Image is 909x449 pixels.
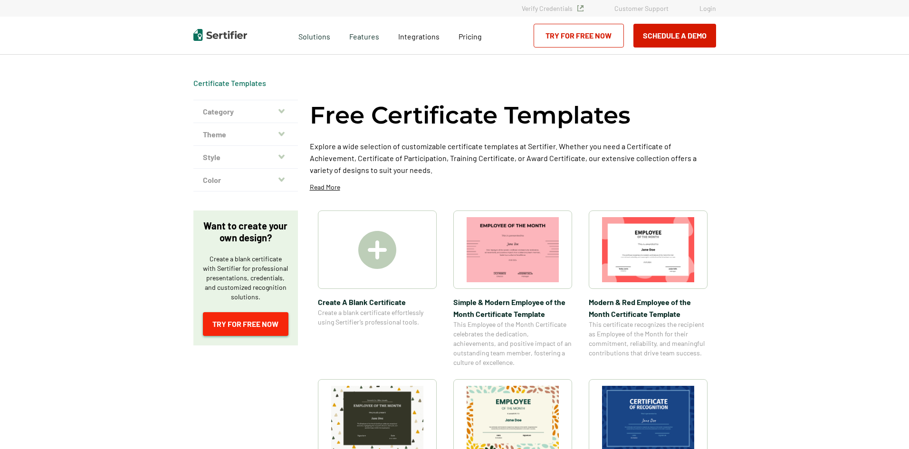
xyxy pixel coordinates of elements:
[398,29,440,41] a: Integrations
[310,140,716,176] p: Explore a wide selection of customizable certificate templates at Sertifier. Whether you need a C...
[534,24,624,48] a: Try for Free Now
[310,100,631,131] h1: Free Certificate Templates
[398,32,440,41] span: Integrations
[589,210,708,367] a: Modern & Red Employee of the Month Certificate TemplateModern & Red Employee of the Month Certifi...
[358,231,396,269] img: Create A Blank Certificate
[318,308,437,327] span: Create a blank certificate effortlessly using Sertifier’s professional tools.
[318,296,437,308] span: Create A Blank Certificate
[193,169,298,191] button: Color
[577,5,584,11] img: Verified
[193,100,298,123] button: Category
[203,312,288,336] a: Try for Free Now
[193,78,266,87] a: Certificate Templates
[193,78,266,88] div: Breadcrumb
[349,29,379,41] span: Features
[459,32,482,41] span: Pricing
[298,29,330,41] span: Solutions
[203,220,288,244] p: Want to create your own design?
[193,78,266,88] span: Certificate Templates
[453,296,572,320] span: Simple & Modern Employee of the Month Certificate Template
[459,29,482,41] a: Pricing
[602,217,694,282] img: Modern & Red Employee of the Month Certificate Template
[589,296,708,320] span: Modern & Red Employee of the Month Certificate Template
[467,217,559,282] img: Simple & Modern Employee of the Month Certificate Template
[193,29,247,41] img: Sertifier | Digital Credentialing Platform
[522,4,584,12] a: Verify Credentials
[453,320,572,367] span: This Employee of the Month Certificate celebrates the dedication, achievements, and positive impa...
[193,123,298,146] button: Theme
[589,320,708,358] span: This certificate recognizes the recipient as Employee of the Month for their commitment, reliabil...
[203,254,288,302] p: Create a blank certificate with Sertifier for professional presentations, credentials, and custom...
[453,210,572,367] a: Simple & Modern Employee of the Month Certificate TemplateSimple & Modern Employee of the Month C...
[310,182,340,192] p: Read More
[193,146,298,169] button: Style
[699,4,716,12] a: Login
[614,4,669,12] a: Customer Support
